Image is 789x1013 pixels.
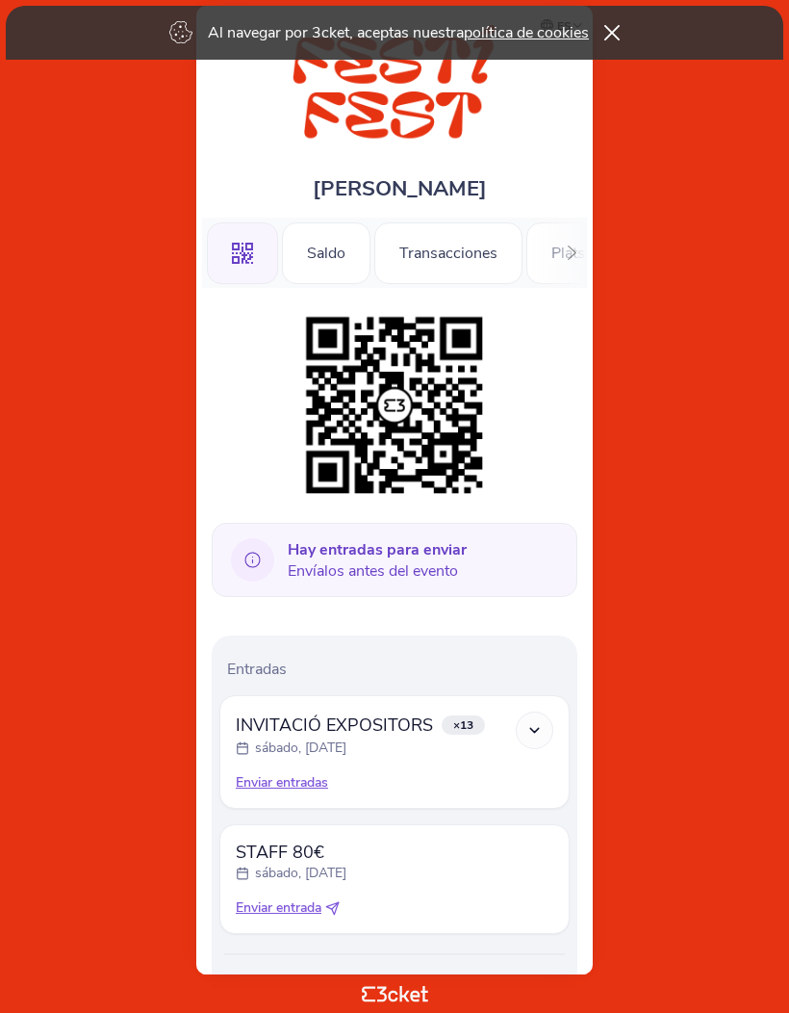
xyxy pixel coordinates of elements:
[464,22,589,43] a: política de cookies
[313,174,487,203] span: [PERSON_NAME]
[374,241,522,262] a: Transacciones
[236,773,553,792] div: Enviar entradas
[255,739,346,758] p: sábado, [DATE]
[288,539,467,560] b: Hay entradas para enviar
[282,222,370,284] div: Saldo
[236,714,433,737] span: INVITACIÓ EXPOSITORS
[442,715,485,735] span: ×13
[238,25,551,145] img: FESTÍ FEST
[282,241,370,262] a: Saldo
[208,22,589,43] p: Al navegar por 3cket, aceptas nuestra
[526,222,610,284] div: Plats
[288,539,467,582] span: Envíalos antes del evento
[255,864,346,883] p: sábado, [DATE]
[296,307,493,504] img: 911c76b4a39a49c3ae1cfca943d42872.png
[236,898,321,918] span: Enviar entrada
[526,241,610,262] a: Plats
[236,841,346,864] span: STAFF 80€
[374,222,522,284] div: Transacciones
[227,659,570,680] p: Entradas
